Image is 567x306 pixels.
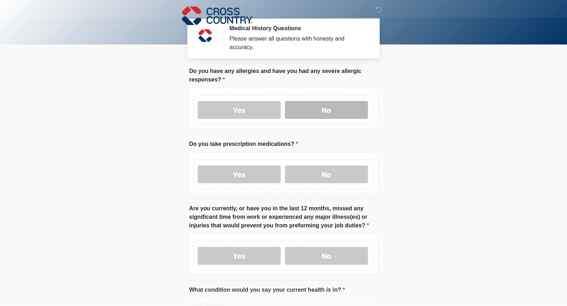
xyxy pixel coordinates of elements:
[285,165,368,183] label: No
[194,25,216,46] img: Agent Avatar
[189,67,378,84] label: Do you have any allergies and have you had any severe allergic responses?
[198,247,281,265] label: Yes
[285,247,368,265] label: No
[189,204,378,230] label: Are you currently, or have you in the last 12 months, missed any significant time from work or ex...
[229,35,367,52] div: Please answer all questions with honesty and accuracy.
[182,5,253,26] img: Cross Country Logo
[189,286,345,294] label: What condition would you say your current health is in?
[198,165,281,183] label: Yes
[198,101,281,119] label: Yes
[285,101,368,119] label: No
[189,140,298,148] label: Do you take prescription medications?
